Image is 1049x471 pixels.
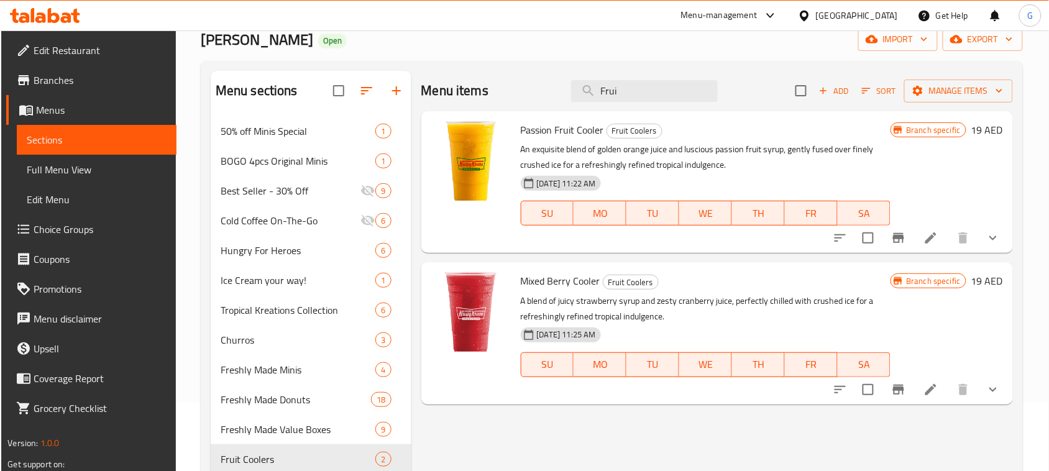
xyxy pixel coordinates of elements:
span: 6 [376,215,390,227]
span: SA [843,204,886,222]
span: Select section [788,78,814,104]
span: Mixed Berry Cooler [521,272,600,290]
span: export [953,32,1013,47]
div: items [375,153,391,168]
div: items [375,422,391,437]
span: 9 [376,424,390,436]
div: Tropical Kreations Collection [221,303,376,318]
span: 1 [376,155,390,167]
span: 1 [376,126,390,137]
span: 9 [376,185,390,197]
img: Passion Fruit Cooler [431,121,511,201]
h6: 19 AED [971,121,1003,139]
button: sort-choices [825,223,855,253]
span: FR [790,204,833,222]
span: Coverage Report [34,371,167,386]
span: Select to update [855,225,881,251]
div: items [375,362,391,377]
div: Hungry For Heroes6 [211,236,411,265]
span: [DATE] 11:25 AM [532,329,601,341]
span: Select to update [855,377,881,403]
button: delete [948,223,978,253]
button: SU [521,352,574,377]
div: Open [318,34,347,48]
p: An exquisite blend of golden orange juice and luscious passion fruit syrup, gently fused over fin... [521,142,891,173]
span: Edit Restaurant [34,43,167,58]
button: WE [679,352,732,377]
a: Edit Restaurant [6,35,176,65]
span: Sort items [854,81,904,101]
span: Version: [7,435,38,451]
div: items [375,183,391,198]
span: Sort [862,84,896,98]
button: TU [626,201,679,226]
div: Freshly Made Donuts [221,392,371,407]
span: Ice Cream your way! [221,273,376,288]
button: Branch-specific-item [884,375,914,405]
button: FR [785,201,838,226]
button: TH [732,201,785,226]
span: 50% off Minis Special [221,124,376,139]
span: WE [684,204,727,222]
span: Fruit Coolers [221,452,376,467]
button: Add [814,81,854,101]
span: MO [579,204,621,222]
span: Branches [34,73,167,88]
button: show more [978,223,1008,253]
div: BOGO 4pcs Original Minis1 [211,146,411,176]
span: Open [318,35,347,46]
span: SU [526,204,569,222]
span: FR [790,355,833,373]
span: 1 [376,275,390,286]
div: Fruit Coolers [607,124,662,139]
div: Cold Coffee On-The-Go6 [211,206,411,236]
span: TH [737,355,780,373]
span: Choice Groups [34,222,167,237]
a: Coverage Report [6,364,176,393]
span: Cold Coffee On-The-Go [221,213,361,228]
span: Freshly Made Value Boxes [221,422,376,437]
div: Best Seller - 30% Off9 [211,176,411,206]
span: 2 [376,454,390,465]
button: SU [521,201,574,226]
a: Menus [6,95,176,125]
a: Upsell [6,334,176,364]
div: items [375,273,391,288]
span: TU [631,204,674,222]
span: Passion Fruit Cooler [521,121,604,139]
img: Mixed Berry Cooler [431,272,511,352]
a: Edit menu item [923,231,938,245]
div: items [375,452,391,467]
span: WE [684,355,727,373]
span: 6 [376,304,390,316]
svg: Inactive section [360,213,375,228]
span: [PERSON_NAME] [201,25,313,53]
a: Sections [17,125,176,155]
div: items [375,332,391,347]
div: Churros3 [211,325,411,355]
a: Coupons [6,244,176,274]
span: Menus [36,103,167,117]
button: MO [574,201,626,226]
div: Ice Cream your way!1 [211,265,411,295]
span: SU [526,355,569,373]
span: Edit Menu [27,192,167,207]
span: Hungry For Heroes [221,243,376,258]
button: FR [785,352,838,377]
span: Fruit Coolers [603,275,658,290]
span: Menu disclaimer [34,311,167,326]
span: Fruit Coolers [607,124,662,138]
div: Freshly Made Donuts18 [211,385,411,414]
span: Best Seller - 30% Off [221,183,361,198]
button: import [858,28,938,51]
div: Fruit Coolers [603,275,659,290]
span: [DATE] 11:22 AM [532,178,601,190]
a: Edit Menu [17,185,176,214]
div: items [375,303,391,318]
